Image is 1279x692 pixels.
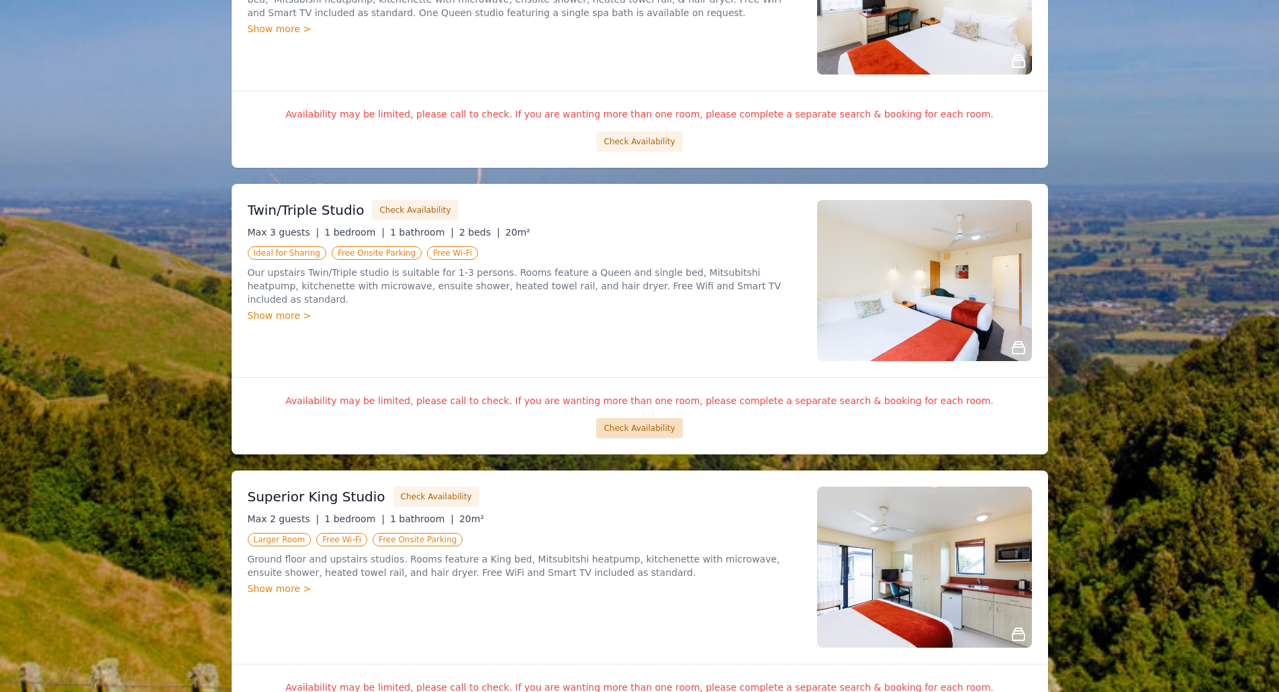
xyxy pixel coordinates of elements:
[248,513,320,524] span: Max 2 guests |
[248,22,801,36] div: Show more >
[393,487,479,507] button: Check Availability
[316,533,367,546] span: Free Wi-Fi
[596,418,682,438] button: Check Availability
[248,487,385,506] h3: Superior King Studio
[373,533,463,546] span: Free Onsite Parking
[248,533,312,546] span: Larger Room
[459,227,500,238] span: 2 beds |
[332,246,422,260] span: Free Onsite Parking
[248,227,320,238] span: Max 3 guests |
[324,513,385,524] span: 1 bedroom |
[248,394,1032,407] p: Availability may be limited, please call to check. If you are wanting more than one room, please ...
[596,132,682,152] button: Check Availability
[372,200,458,220] button: Check Availability
[459,513,484,524] span: 20m²
[248,266,801,306] p: Our upstairs Twin/Triple studio is suitable for 1-3 persons. Rooms feature a Queen and single bed...
[506,227,530,238] span: 20m²
[248,309,801,322] div: Show more >
[248,107,1032,121] p: Availability may be limited, please call to check. If you are wanting more than one room, please ...
[248,582,801,595] div: Show more >
[390,513,454,524] span: 1 bathroom |
[248,246,326,260] span: Ideal for Sharing
[248,552,801,579] p: Ground floor and upstairs studios. Rooms feature a King bed, Mitsubitshi heatpump, kitchenette wi...
[248,201,365,219] h3: Twin/Triple Studio
[390,227,454,238] span: 1 bathroom |
[324,227,385,238] span: 1 bedroom |
[427,246,478,260] span: Free Wi-Fi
